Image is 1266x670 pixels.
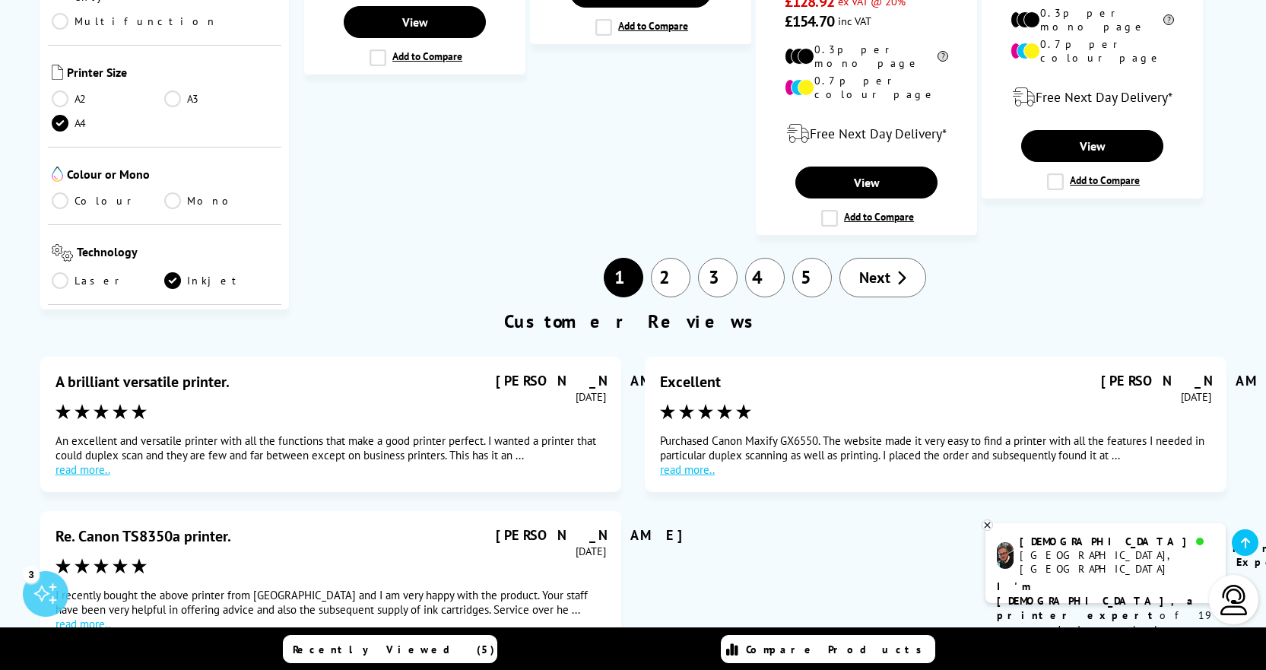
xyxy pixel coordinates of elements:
span: Printer Size [67,65,278,83]
h2: Customer Reviews [33,310,1234,333]
a: View [1021,130,1163,162]
div: [PERSON_NAME] [496,526,606,544]
label: Add to Compare [1047,173,1140,190]
label: Add to Compare [821,210,914,227]
div: [DEMOGRAPHIC_DATA] [1020,535,1214,548]
span: Recently Viewed (5) [293,643,495,656]
li: 0.7p per colour page [1011,37,1174,65]
span: Next [859,268,890,287]
a: read more.. [56,617,606,631]
b: I'm [DEMOGRAPHIC_DATA], a printer expert [997,580,1198,622]
div: A brilliant versatile printer. [56,372,230,392]
a: Compare Products [721,635,935,663]
div: An excellent and versatile printer with all the functions that make a good printer perfect. I wan... [56,433,606,477]
img: Colour or Mono [52,167,63,182]
span: Compare Products [746,643,930,656]
div: Purchased Canon Maxify GX6550. The website made it very easy to find a printer with all the featu... [660,433,1210,477]
a: 5 [792,258,832,297]
span: Technology [77,244,278,265]
a: 4 [745,258,785,297]
time: [DATE] [1181,389,1211,404]
a: Multifunction [52,13,217,30]
a: Laser [52,272,165,289]
div: modal_delivery [764,113,969,155]
img: user-headset-light.svg [1219,585,1249,615]
a: Recently Viewed (5) [283,635,497,663]
li: 0.3p per mono page [1011,6,1174,33]
a: A4 [52,115,165,132]
a: View [344,6,485,38]
a: Next [839,258,926,297]
li: 0.7p per colour page [785,74,948,101]
a: A2 [52,90,165,107]
div: Re. Canon TS8350a printer. [56,526,231,546]
label: Add to Compare [595,19,688,36]
a: 2 [651,258,690,297]
span: Colour or Mono [67,167,278,185]
li: 0.3p per mono page [785,43,948,70]
a: Mono [164,192,278,209]
a: read more.. [56,462,606,477]
div: [GEOGRAPHIC_DATA], [GEOGRAPHIC_DATA] [1020,548,1214,576]
a: A3 [164,90,278,107]
div: [PERSON_NAME] [1101,372,1211,389]
img: Printer Size [52,65,63,80]
div: I recently bought the above printer from [GEOGRAPHIC_DATA] and I am very happy with the product. ... [56,588,606,631]
div: modal_delivery [990,76,1195,119]
div: 3 [23,566,40,583]
time: [DATE] [576,544,606,558]
img: Technology [52,244,74,262]
img: chris-livechat.png [997,542,1014,569]
label: Add to Compare [370,49,462,66]
div: [PERSON_NAME] [496,372,606,389]
a: View [795,167,937,198]
time: [DATE] [576,389,606,404]
span: £154.70 [785,11,834,31]
a: 3 [698,258,738,297]
div: Excellent [660,372,721,392]
span: inc VAT [838,14,871,28]
a: Colour [52,192,165,209]
a: Inkjet [164,272,278,289]
a: read more.. [660,462,1210,477]
p: of 19 years! I can help you choose the right product [997,580,1214,666]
